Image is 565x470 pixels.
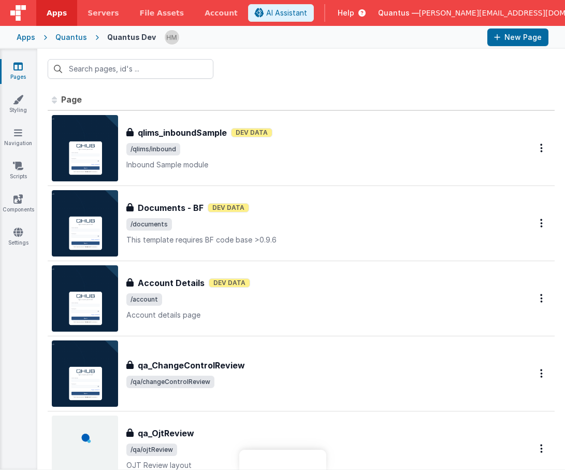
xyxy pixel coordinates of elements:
[138,202,204,214] h3: Documents - BF
[138,126,227,139] h3: qlims_inboundSample
[107,32,156,42] div: Quantus Dev
[266,8,307,18] span: AI Assistant
[138,427,194,439] h3: qa_OjtReview
[126,160,507,170] p: Inbound Sample module
[209,278,250,288] span: Dev Data
[61,94,82,105] span: Page
[126,143,180,155] span: /qlims/inbound
[165,30,179,45] img: 1b65a3e5e498230d1b9478315fee565b
[48,59,213,79] input: Search pages, id's ...
[47,8,67,18] span: Apps
[126,444,177,456] span: /qa/ojtReview
[17,32,35,42] div: Apps
[338,8,354,18] span: Help
[208,203,249,212] span: Dev Data
[138,277,205,289] h3: Account Details
[378,8,419,18] span: Quantus —
[126,293,162,306] span: /account
[138,359,245,372] h3: qa_ChangeControlReview
[140,8,184,18] span: File Assets
[55,32,87,42] div: Quantus
[248,4,314,22] button: AI Assistant
[231,128,272,137] span: Dev Data
[126,218,172,231] span: /documents
[534,137,550,159] button: Options
[126,235,507,245] p: This template requires BF code base >0.9.6
[534,363,550,384] button: Options
[126,310,507,320] p: Account details page
[126,376,214,388] span: /qa/changeControlReview
[534,212,550,234] button: Options
[534,288,550,309] button: Options
[88,8,119,18] span: Servers
[487,29,548,46] button: New Page
[534,438,550,459] button: Options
